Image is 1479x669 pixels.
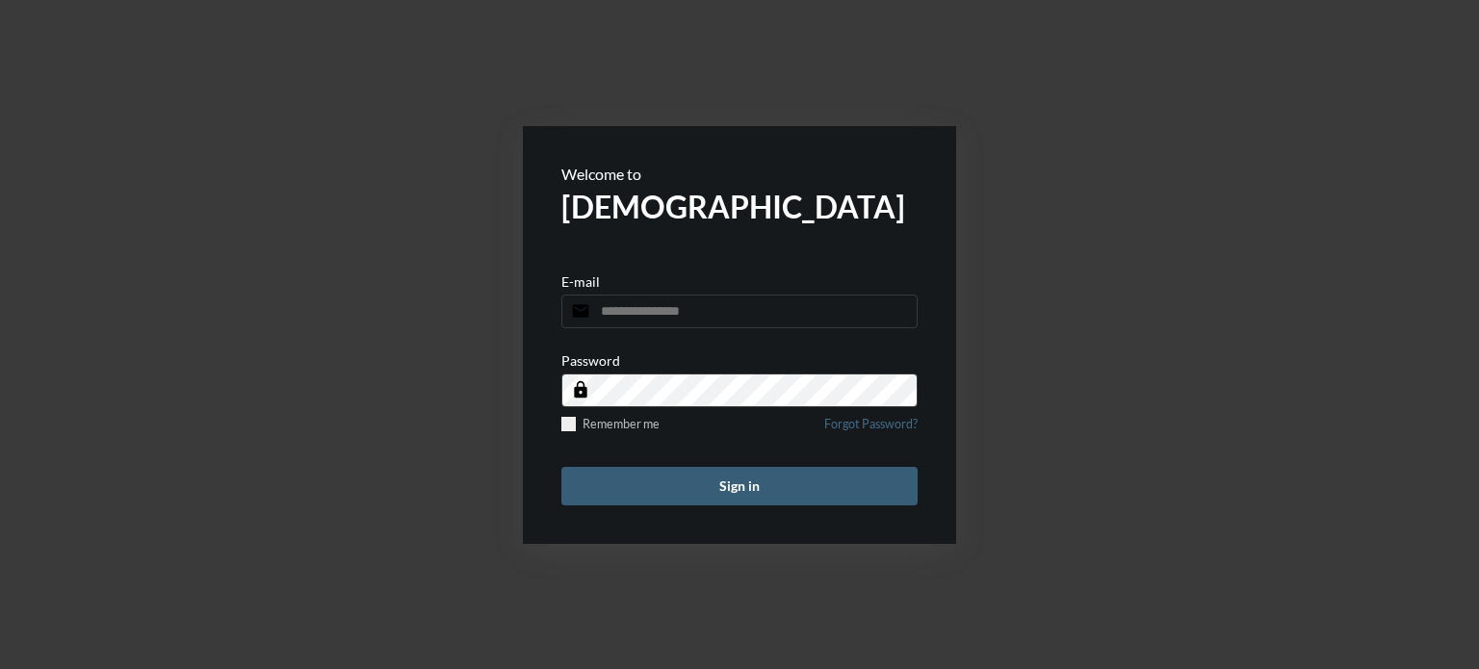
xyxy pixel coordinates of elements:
[561,188,918,225] h2: [DEMOGRAPHIC_DATA]
[561,273,600,290] p: E-mail
[561,467,918,505] button: Sign in
[561,165,918,183] p: Welcome to
[561,352,620,369] p: Password
[561,417,660,431] label: Remember me
[824,417,918,443] a: Forgot Password?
